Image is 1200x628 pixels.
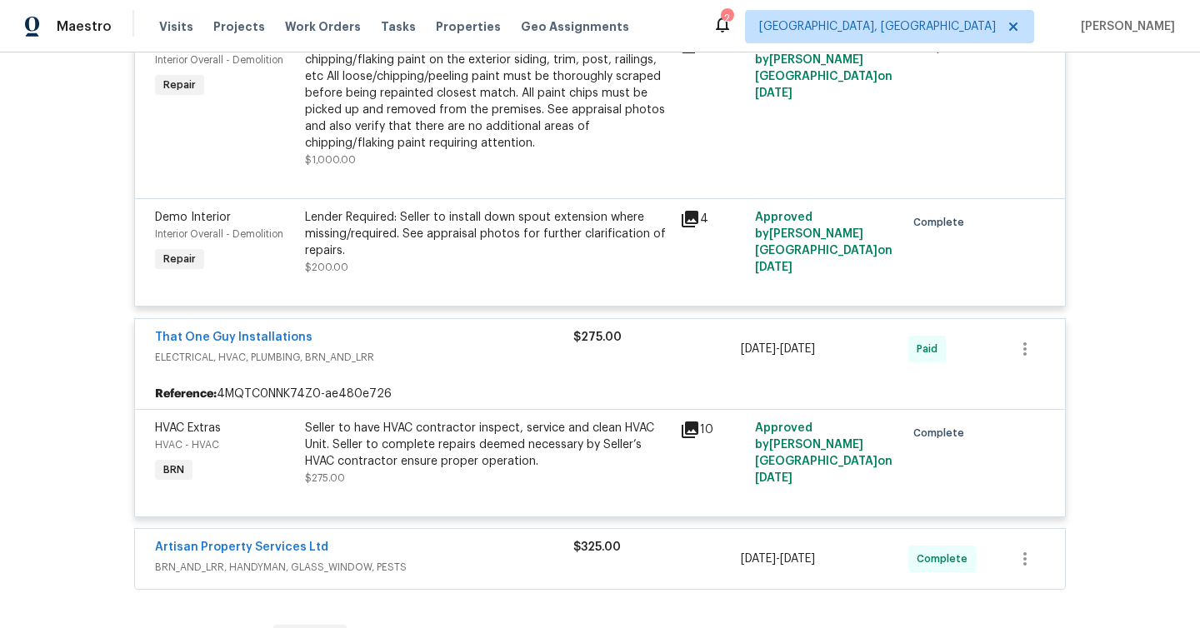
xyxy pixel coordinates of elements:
div: 10 [680,420,745,440]
span: $275.00 [573,331,622,343]
div: Seller to have HVAC contractor inspect, service and clean HVAC Unit. Seller to complete repairs d... [305,420,670,470]
span: $325.00 [573,541,621,553]
span: Work Orders [285,18,361,35]
div: 4 [680,209,745,229]
span: Repair [157,251,202,267]
span: Projects [213,18,265,35]
b: Reference: [155,386,217,402]
a: Artisan Property Services Ltd [155,541,328,553]
span: Complete [913,214,971,231]
span: [PERSON_NAME] [1074,18,1175,35]
span: [DATE] [780,343,815,355]
div: Lender Required: Seller to have contractor remediate the chipping/flaking paint on the exterior s... [305,35,670,152]
span: - [741,551,815,567]
span: Complete [917,551,974,567]
span: [DATE] [755,472,792,484]
span: Visits [159,18,193,35]
span: $200.00 [305,262,348,272]
span: HVAC - HVAC [155,440,219,450]
span: Interior Overall - Demolition [155,229,283,239]
div: 2 [721,10,732,27]
span: Approved by [PERSON_NAME][GEOGRAPHIC_DATA] on [755,212,892,273]
span: Properties [436,18,501,35]
span: Paid [917,341,944,357]
span: Approved by [PERSON_NAME][GEOGRAPHIC_DATA] on [755,422,892,484]
div: Lender Required: Seller to install down spout extension where missing/required. See appraisal pho... [305,209,670,259]
span: $1,000.00 [305,155,356,165]
a: That One Guy Installations [155,331,312,343]
span: [DATE] [741,553,776,565]
span: [DATE] [755,87,792,99]
span: [GEOGRAPHIC_DATA], [GEOGRAPHIC_DATA] [759,18,996,35]
span: - [741,341,815,357]
span: Tasks [381,21,416,32]
span: $275.00 [305,473,345,483]
span: [DATE] [755,262,792,273]
span: Geo Assignments [521,18,629,35]
div: 4MQTC0NNK74Z0-ae480e726 [135,379,1065,409]
span: Demo Interior [155,212,231,223]
span: Maestro [57,18,112,35]
span: Complete [913,425,971,441]
span: Interior Overall - Demolition [155,55,283,65]
span: BRN [157,461,191,478]
span: ELECTRICAL, HVAC, PLUMBING, BRN_AND_LRR [155,349,573,366]
span: Repair [157,77,202,93]
span: [DATE] [741,343,776,355]
span: HVAC Extras [155,422,221,434]
span: [DATE] [780,553,815,565]
span: BRN_AND_LRR, HANDYMAN, GLASS_WINDOW, PESTS [155,559,573,576]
